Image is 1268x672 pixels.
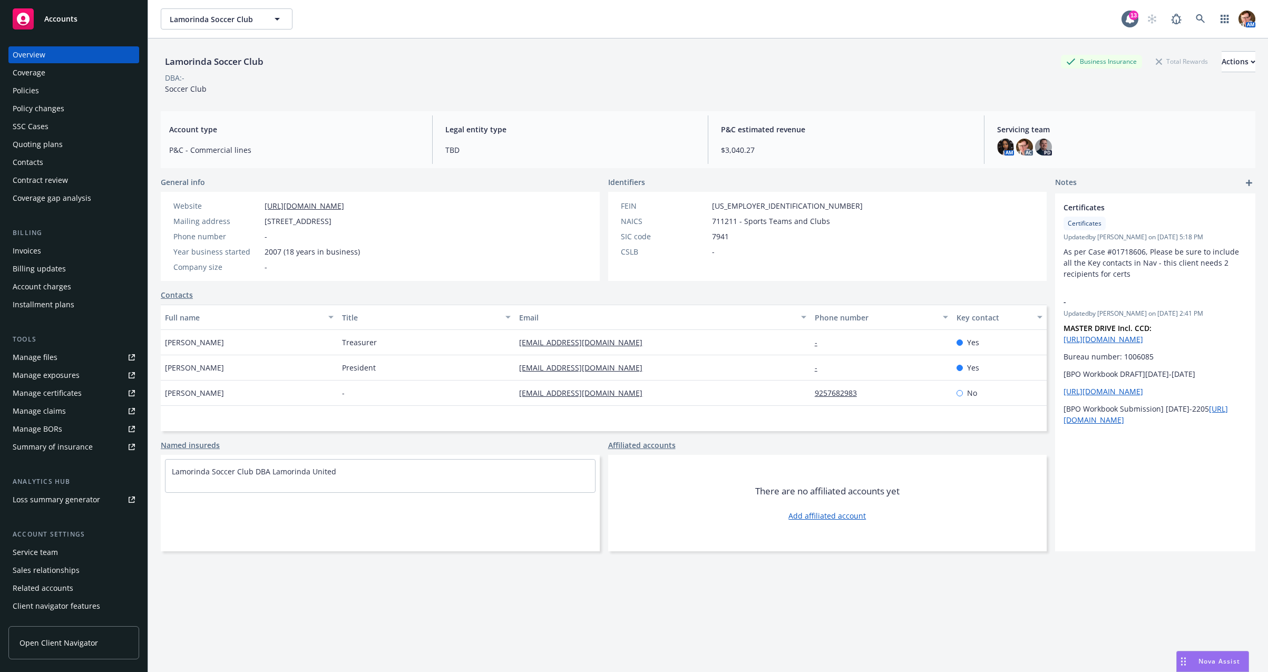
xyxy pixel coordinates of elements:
[13,421,62,437] div: Manage BORs
[13,562,80,579] div: Sales relationships
[165,72,184,83] div: DBA: -
[13,242,41,259] div: Invoices
[608,440,676,451] a: Affiliated accounts
[1055,288,1255,434] div: -Updatedby [PERSON_NAME] on [DATE] 2:41 PMMASTER DRIVE Incl. CCD: [URL][DOMAIN_NAME]Bureau number...
[519,388,651,398] a: [EMAIL_ADDRESS][DOMAIN_NAME]
[161,289,193,300] a: Contacts
[8,421,139,437] a: Manage BORs
[8,367,139,384] span: Manage exposures
[13,544,58,561] div: Service team
[8,616,139,632] a: Client access
[1222,52,1255,72] div: Actions
[815,337,826,347] a: -
[815,388,865,398] a: 9257682983
[173,246,260,257] div: Year business started
[608,177,645,188] span: Identifiers
[265,246,360,257] span: 2007 (18 years in business)
[1064,296,1220,307] span: -
[8,529,139,540] div: Account settings
[342,312,499,323] div: Title
[8,100,139,117] a: Policy changes
[788,510,866,521] a: Add affiliated account
[13,136,63,153] div: Quoting plans
[165,387,224,398] span: [PERSON_NAME]
[1064,202,1220,213] span: Certificates
[1064,386,1143,396] a: [URL][DOMAIN_NAME]
[621,246,708,257] div: CSLB
[1055,177,1077,189] span: Notes
[8,296,139,313] a: Installment plans
[8,82,139,99] a: Policies
[519,312,794,323] div: Email
[621,200,708,211] div: FEIN
[1243,177,1255,189] a: add
[19,637,98,648] span: Open Client Navigator
[13,598,100,615] div: Client navigator features
[13,172,68,189] div: Contract review
[1177,651,1190,671] div: Drag to move
[8,260,139,277] a: Billing updates
[8,228,139,238] div: Billing
[13,403,66,420] div: Manage claims
[13,118,48,135] div: SSC Cases
[165,312,322,323] div: Full name
[721,144,971,155] span: $3,040.27
[44,15,77,23] span: Accounts
[13,154,43,171] div: Contacts
[519,337,651,347] a: [EMAIL_ADDRESS][DOMAIN_NAME]
[8,403,139,420] a: Manage claims
[8,476,139,487] div: Analytics hub
[13,260,66,277] div: Billing updates
[712,216,830,227] span: 711211 - Sports Teams and Clubs
[1064,232,1247,242] span: Updated by [PERSON_NAME] on [DATE] 5:18 PM
[997,124,1247,135] span: Servicing team
[1238,11,1255,27] img: photo
[161,8,292,30] button: Lamorinda Soccer Club
[13,385,82,402] div: Manage certificates
[161,177,205,188] span: General info
[165,337,224,348] span: [PERSON_NAME]
[445,144,696,155] span: TBD
[165,362,224,373] span: [PERSON_NAME]
[13,491,100,508] div: Loss summary generator
[755,485,900,498] span: There are no affiliated accounts yet
[1150,55,1213,68] div: Total Rewards
[8,64,139,81] a: Coverage
[13,82,39,99] div: Policies
[13,439,93,455] div: Summary of insurance
[342,337,377,348] span: Treasurer
[265,201,344,211] a: [URL][DOMAIN_NAME]
[13,580,73,597] div: Related accounts
[1176,651,1249,672] button: Nova Assist
[967,387,977,398] span: No
[952,305,1047,330] button: Key contact
[161,305,338,330] button: Full name
[8,172,139,189] a: Contract review
[1064,368,1247,379] p: [BPO Workbook DRAFT][DATE]-[DATE]
[1064,403,1247,425] p: [BPO Workbook Submission] [DATE]-2205
[1064,323,1152,333] strong: MASTER DRIVE Incl. CCD:
[8,544,139,561] a: Service team
[621,231,708,242] div: SIC code
[1214,8,1235,30] a: Switch app
[957,312,1031,323] div: Key contact
[997,139,1014,155] img: photo
[165,84,207,94] span: Soccer Club
[1064,309,1247,318] span: Updated by [PERSON_NAME] on [DATE] 2:41 PM
[342,387,345,398] span: -
[173,231,260,242] div: Phone number
[1035,139,1052,155] img: photo
[621,216,708,227] div: NAICS
[519,363,651,373] a: [EMAIL_ADDRESS][DOMAIN_NAME]
[1129,11,1138,20] div: 13
[338,305,515,330] button: Title
[265,216,331,227] span: [STREET_ADDRESS]
[445,124,696,135] span: Legal entity type
[1190,8,1211,30] a: Search
[8,385,139,402] a: Manage certificates
[8,4,139,34] a: Accounts
[815,312,937,323] div: Phone number
[161,440,220,451] a: Named insureds
[265,261,267,272] span: -
[8,118,139,135] a: SSC Cases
